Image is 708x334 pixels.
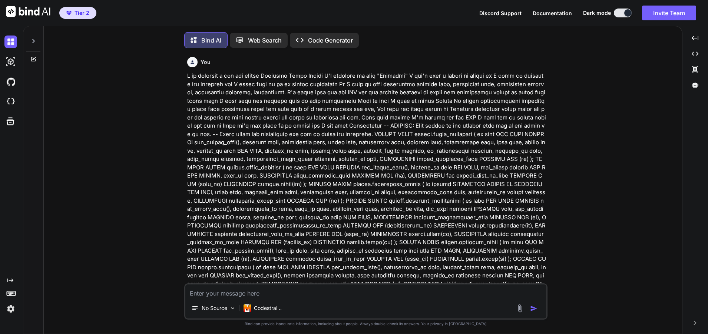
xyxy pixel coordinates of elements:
[533,9,572,17] button: Documentation
[4,95,17,108] img: cloudideIcon
[184,321,547,327] p: Bind can provide inaccurate information, including about people. Always double-check its answers....
[6,6,50,17] img: Bind AI
[479,9,522,17] button: Discord Support
[642,6,696,20] button: Invite Team
[59,7,96,19] button: premiumTier 2
[308,36,353,45] p: Code Generator
[479,10,522,16] span: Discord Support
[4,303,17,315] img: settings
[516,304,524,313] img: attachment
[66,11,72,15] img: premium
[75,9,89,17] span: Tier 2
[4,55,17,68] img: darkAi-studio
[530,305,537,312] img: icon
[201,58,211,66] h6: You
[4,36,17,48] img: darkChat
[533,10,572,16] span: Documentation
[244,304,251,312] img: Codestral 25.01
[202,304,227,312] p: No Source
[201,36,221,45] p: Bind AI
[583,9,611,17] span: Dark mode
[248,36,282,45] p: Web Search
[229,305,236,311] img: Pick Models
[4,75,17,88] img: githubDark
[254,304,282,312] p: Codestral ..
